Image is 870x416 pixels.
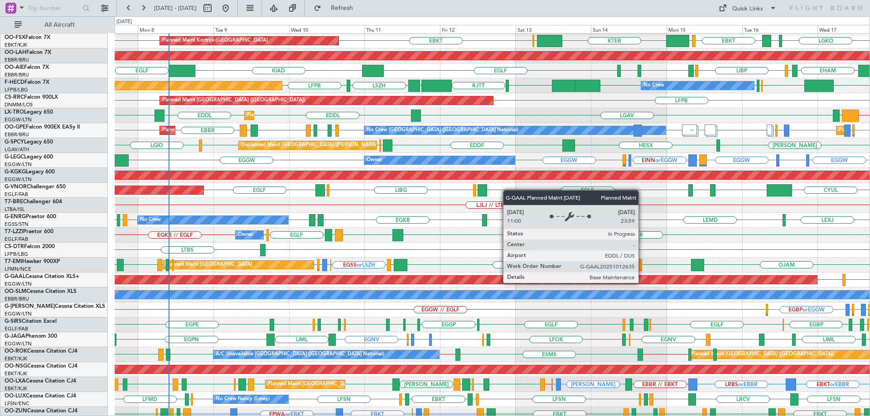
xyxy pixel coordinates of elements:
div: Planned Maint [GEOGRAPHIC_DATA] ([GEOGRAPHIC_DATA]) [691,348,834,361]
a: EGGW/LTN [5,176,32,183]
a: CS-RRCFalcon 900LX [5,95,58,100]
div: Unplanned Maint [GEOGRAPHIC_DATA] ([PERSON_NAME] Intl) [241,139,388,152]
div: Owner [367,153,382,167]
a: LTBA/ISL [5,206,25,213]
span: F-HECD [5,80,24,85]
div: Planned Maint [GEOGRAPHIC_DATA] [165,258,252,272]
a: OO-GPEFalcon 900EX EASy II [5,124,80,130]
a: EGGW/LTN [5,116,32,123]
div: Mon 15 [667,25,742,33]
div: Owner [238,228,253,242]
button: All Aircraft [10,18,98,32]
span: All Aircraft [24,22,96,28]
a: OO-AIEFalcon 7X [5,65,49,70]
a: EGLF/FAB [5,236,28,243]
a: G-JAGAPhenom 300 [5,334,57,339]
div: Mon 8 [138,25,213,33]
span: OO-LAH [5,50,26,55]
span: G-JAGA [5,334,25,339]
a: G-GAALCessna Citation XLS+ [5,274,79,279]
a: OO-LAHFalcon 7X [5,50,51,55]
a: LX-TROLegacy 650 [5,110,53,115]
div: Wed 10 [289,25,365,33]
a: G-SIRSCitation Excel [5,319,57,324]
a: EBKT/KJK [5,355,27,362]
div: No Crew Nancy (Essey) [216,392,270,406]
a: EBKT/KJK [5,385,27,392]
a: CS-DTRFalcon 2000 [5,244,55,249]
div: Planned Maint [GEOGRAPHIC_DATA] ([GEOGRAPHIC_DATA]) [162,94,305,107]
a: EBKT/KJK [5,370,27,377]
a: EBBR/BRU [5,72,29,78]
a: EBBR/BRU [5,296,29,302]
a: G-[PERSON_NAME]Cessna Citation XLS [5,304,105,309]
span: LX-TRO [5,110,24,115]
span: G-SIRS [5,319,22,324]
span: G-GAAL [5,274,25,279]
a: EGLF/FAB [5,325,28,332]
a: G-SPCYLegacy 650 [5,139,53,145]
span: OO-ROK [5,349,27,354]
span: CS-DTR [5,244,24,249]
div: No Crew [643,79,664,92]
a: LFMN/NCE [5,266,31,273]
button: Quick Links [714,1,781,15]
span: CS-RRC [5,95,24,100]
a: OO-FSXFalcon 7X [5,35,50,40]
span: OO-SLM [5,289,26,294]
a: EGSS/STN [5,221,29,228]
div: Planned Maint Dusseldorf [247,109,306,122]
span: OO-ZUN [5,408,27,414]
div: A/C Unavailable [GEOGRAPHIC_DATA] ([GEOGRAPHIC_DATA] National) [216,348,384,361]
a: LFSN/ENC [5,400,29,407]
button: Refresh [309,1,364,15]
a: OO-ROKCessna Citation CJ4 [5,349,77,354]
div: Sun 14 [591,25,667,33]
span: G-SPCY [5,139,24,145]
a: OO-SLMCessna Citation XLS [5,289,77,294]
a: G-LEGCLegacy 600 [5,154,53,160]
a: G-KGKGLegacy 600 [5,169,55,175]
span: T7-EMI [5,259,22,264]
a: EGGW/LTN [5,161,32,168]
a: OO-LUXCessna Citation CJ4 [5,393,76,399]
span: T7-LZZI [5,229,23,234]
a: OO-ZUNCessna Citation CJ4 [5,408,77,414]
span: OO-LUX [5,393,26,399]
div: No Crew [140,213,161,227]
div: Sat 13 [516,25,591,33]
a: F-HECDFalcon 7X [5,80,49,85]
div: [DATE] [116,18,132,26]
a: EBBR/BRU [5,57,29,63]
a: LFPB/LBG [5,86,28,93]
div: Thu 11 [364,25,440,33]
span: T7-BRE [5,199,23,205]
input: Trip Number [28,1,80,15]
span: OO-AIE [5,65,24,70]
div: Planned Maint [GEOGRAPHIC_DATA] ([GEOGRAPHIC_DATA] National) [162,124,326,137]
a: OO-NSGCessna Citation CJ4 [5,363,77,369]
span: G-KGKG [5,169,26,175]
span: G-ENRG [5,214,26,220]
a: EBKT/KJK [5,42,27,48]
div: Quick Links [732,5,763,14]
a: DNMM/LOS [5,101,33,108]
span: OO-LXA [5,378,26,384]
div: Tue 9 [213,25,289,33]
a: EGGW/LTN [5,281,32,287]
div: Planned Maint [GEOGRAPHIC_DATA] ([GEOGRAPHIC_DATA] National) [268,378,432,391]
a: EGGW/LTN [5,340,32,347]
span: [DATE] - [DATE] [154,4,197,12]
span: G-VNOR [5,184,27,190]
a: G-VNORChallenger 650 [5,184,66,190]
div: Tue 16 [742,25,818,33]
span: G-[PERSON_NAME] [5,304,55,309]
div: Fri 12 [440,25,516,33]
a: LFPB/LBG [5,251,28,258]
a: EGGW/LTN [5,311,32,317]
span: OO-FSX [5,35,25,40]
span: G-LEGC [5,154,24,160]
a: T7-BREChallenger 604 [5,199,62,205]
a: T7-LZZIPraetor 600 [5,229,53,234]
span: OO-NSG [5,363,27,369]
